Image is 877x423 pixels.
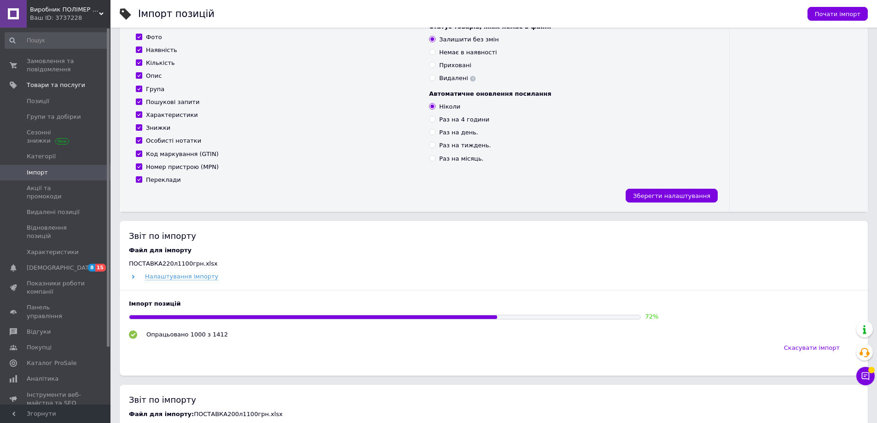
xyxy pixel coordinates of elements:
span: Імпорт [27,168,48,177]
div: Знижки [146,124,170,132]
span: ПОСТАВКА200л1100грн.xlsx [194,411,283,417]
span: Виробник ПОЛІМЕР ПОСТАВКА [30,6,99,14]
span: Файл для імпорту: [129,411,194,417]
div: Автоматичне оновлення посилання [429,90,713,98]
span: Показники роботи компанії [27,279,85,296]
span: Інструменти веб-майстра та SEO [27,391,85,407]
div: Наявність [146,46,177,54]
button: Скасувати імпорт [774,339,849,357]
span: 8 [88,264,95,272]
span: Покупці [27,343,52,352]
div: Переклади [146,176,181,184]
h1: Імпорт позицій [138,8,215,19]
span: Каталог ProSale [27,359,76,367]
div: Імпорт позицій [129,300,859,308]
div: Характеристики [146,111,198,119]
div: 72 % [645,313,659,321]
div: Приховані [439,61,471,70]
span: Позиції [27,97,49,105]
div: Група [146,85,164,93]
div: Пошукові запити [146,98,199,106]
span: Панель управління [27,303,85,320]
div: Раз на тиждень. [439,141,491,150]
span: Групи та добірки [27,113,81,121]
div: Видалені [439,74,476,82]
div: Немає в наявності [439,48,497,57]
div: Звіт по імпорту [129,230,859,242]
div: Раз на день. [439,128,478,137]
span: Почати імпорт [815,11,860,17]
div: Залишити без змін [439,35,499,44]
div: Ваш ID: 3737228 [30,14,110,22]
span: Акції та промокоди [27,184,85,201]
span: Видалені позиції [27,208,80,216]
span: Зберегти налаштування [633,192,710,199]
span: Аналітика [27,375,58,383]
div: Файл для імпорту [129,246,859,255]
div: Ніколи [439,103,460,111]
button: Чат з покупцем [856,367,875,385]
div: Раз на 4 години [439,116,489,124]
div: Код маркування (GTIN) [146,150,219,158]
div: Особисті нотатки [146,137,201,145]
div: Номер пристрою (MPN) [146,163,219,171]
button: Зберегти налаштування [626,189,718,203]
span: Сезонні знижки [27,128,85,145]
input: Пошук [5,32,109,49]
span: Замовлення та повідомлення [27,57,85,74]
div: Звіт по імпорту [129,394,859,406]
span: Категорії [27,152,56,161]
span: Характеристики [27,248,79,256]
span: [DEMOGRAPHIC_DATA] [27,264,95,272]
div: Фото [146,33,162,41]
span: 15 [95,264,106,272]
div: Кількість [146,59,175,67]
div: Опис [146,72,162,80]
button: Почати імпорт [807,7,868,21]
span: Відгуки [27,328,51,336]
span: Товари та послуги [27,81,85,89]
span: Налаштування імпорту [145,273,218,280]
div: Раз на місяць. [439,155,483,163]
span: ПОСТАВКА220л1100грн.xlsx [129,260,218,267]
span: Скасувати імпорт [784,344,840,351]
span: Відновлення позицій [27,224,85,240]
div: Опрацьовано 1000 з 1412 [146,330,228,339]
